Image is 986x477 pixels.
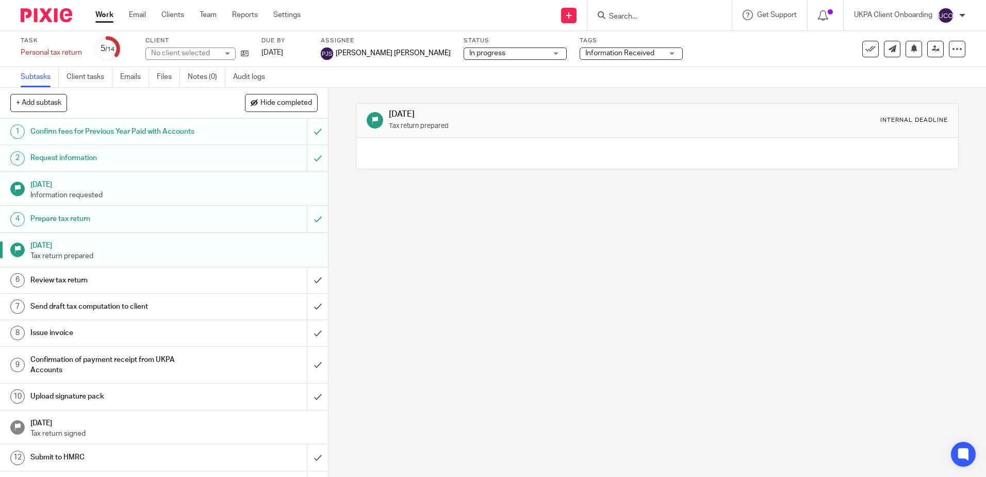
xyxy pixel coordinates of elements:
label: Tags [580,37,683,45]
h1: Issue invoice [30,325,208,341]
small: /14 [105,46,114,52]
a: Audit logs [233,67,273,87]
h1: Upload signature pack [30,389,208,404]
div: 4 [10,212,25,227]
div: 7 [10,299,25,314]
h1: [DATE] [30,238,318,251]
a: Settings [273,10,301,20]
span: Information Received [585,50,654,57]
span: Get Support [757,11,797,19]
p: Tax return prepared [30,251,318,261]
h1: Request information [30,150,208,166]
label: Task [21,37,82,45]
a: Subtasks [21,67,59,87]
div: 12 [10,451,25,465]
div: 10 [10,389,25,404]
a: Emails [120,67,149,87]
a: Team [200,10,217,20]
span: Hide completed [260,99,312,107]
a: Work [95,10,113,20]
img: svg%3E [321,47,333,60]
a: Client tasks [67,67,112,87]
div: 8 [10,326,25,340]
img: svg%3E [938,7,954,24]
h1: [DATE] [30,416,318,428]
div: Personal tax return [21,47,82,58]
div: 2 [10,151,25,166]
h1: Prepare tax return [30,211,208,227]
img: Pixie [21,8,72,22]
button: Hide completed [245,94,318,112]
h1: Send draft tax computation to client [30,299,208,314]
a: Clients [161,10,184,20]
h1: Review tax return [30,273,208,288]
a: Email [129,10,146,20]
p: UKPA Client Onboarding [854,10,932,20]
div: Internal deadline [880,116,948,124]
div: 1 [10,124,25,139]
div: 9 [10,358,25,372]
a: Notes (0) [188,67,225,87]
h1: [DATE] [389,109,679,120]
label: Client [145,37,249,45]
div: 6 [10,273,25,288]
div: 5 [101,43,114,55]
a: Files [157,67,180,87]
span: [PERSON_NAME] [PERSON_NAME] [336,48,451,58]
a: Reports [232,10,258,20]
h1: Confirm fees for Previous Year Paid with Accounts [30,124,208,139]
p: Information requested [30,190,318,200]
input: Search [608,12,701,22]
h1: [DATE] [30,177,318,190]
small: Tax return prepared [389,123,449,129]
label: Due by [261,37,308,45]
h1: Confirmation of payment receipt from UKPA Accounts [30,352,208,378]
button: + Add subtask [10,94,67,112]
p: Tax return signed [30,428,318,439]
span: [DATE] [261,49,283,56]
h1: Submit to HMRC [30,450,208,465]
label: Status [464,37,567,45]
label: Assignee [321,37,451,45]
div: No client selected [151,48,218,58]
span: In progress [469,50,505,57]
